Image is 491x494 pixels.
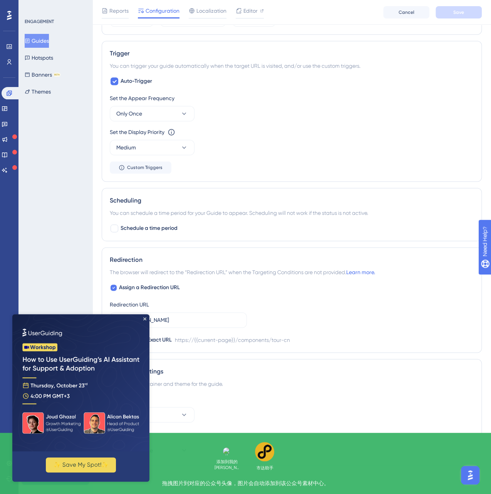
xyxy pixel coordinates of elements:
div: Container [110,395,474,404]
button: BannersBETA [25,68,60,82]
span: Save [453,9,464,15]
button: Guides [25,34,49,48]
button: Only Once [110,106,194,121]
span: Reports [109,6,129,15]
button: Default [110,407,194,422]
span: Medium [116,143,136,152]
div: BETA [54,73,60,77]
span: Assign a Redirection URL [119,283,180,292]
div: You can schedule a time period for your Guide to appear. Scheduling will not work if the status i... [110,208,474,218]
span: Need Help? [18,2,48,11]
span: Editor [243,6,258,15]
div: ENGAGEMENT [25,18,54,25]
span: Custom Triggers [127,164,163,171]
div: Redirection URL [110,300,149,309]
div: Set the Appear Frequency [110,94,474,103]
button: Medium [110,140,194,155]
div: Set the Display Priority [110,127,164,137]
input: https://www.example.com/ [116,316,240,324]
div: Redirection [110,255,474,265]
span: Configuration [146,6,179,15]
span: Localization [196,6,226,15]
button: Cancel [383,6,429,18]
a: Learn more. [346,269,375,275]
div: Scheduling [110,196,474,205]
div: Close Preview [131,3,134,6]
div: Trigger [110,49,474,58]
div: Choose the container and theme for the guide. [110,379,474,389]
span: Auto-Trigger [121,77,152,86]
button: Save [436,6,482,18]
span: Schedule a time period [121,224,178,233]
button: Custom Triggers [110,161,171,174]
button: Hotspots [25,51,53,65]
button: Themes [25,85,51,99]
span: Only Once [116,109,142,118]
span: The browser will redirect to the “Redirection URL” when the Targeting Conditions are not provided. [110,268,375,277]
div: Theme [110,430,474,439]
span: Cancel [399,9,414,15]
button: ✨ Save My Spot!✨ [34,143,104,158]
iframe: UserGuiding AI Assistant Launcher [459,464,482,487]
div: You can trigger your guide automatically when the target URL is visited, and/or use the custom tr... [110,61,474,70]
div: Advanced Settings [110,367,474,376]
div: https://{{current-page}}/components/tour-cn [175,335,290,345]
